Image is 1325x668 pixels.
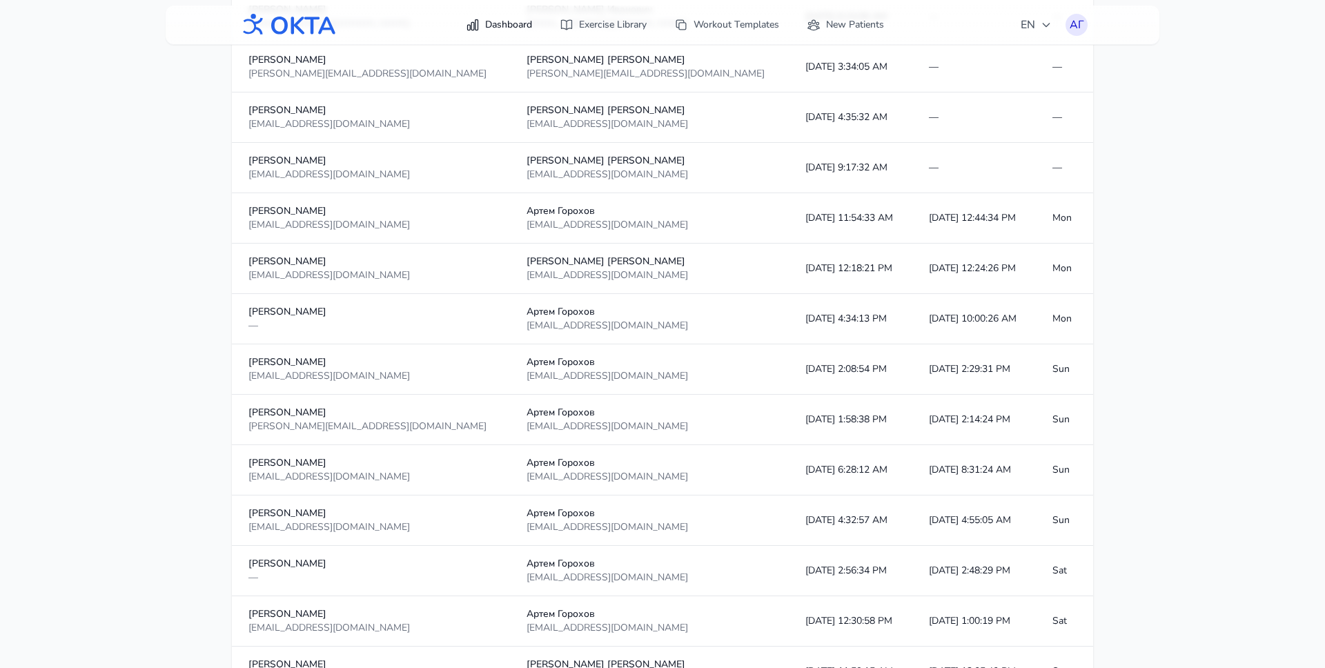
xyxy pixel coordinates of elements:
[1036,193,1093,244] td: Mon
[248,355,493,369] div: [PERSON_NAME]
[666,12,787,37] a: Workout Templates
[248,507,493,520] div: [PERSON_NAME]
[1066,14,1088,36] button: АГ
[248,53,493,67] div: [PERSON_NAME]
[248,154,493,168] div: [PERSON_NAME]
[527,3,772,17] div: [PERSON_NAME] Иванович
[527,154,772,168] div: [PERSON_NAME] [PERSON_NAME]
[248,218,493,232] div: [EMAIL_ADDRESS][DOMAIN_NAME]
[527,369,772,383] div: [EMAIL_ADDRESS][DOMAIN_NAME]
[527,305,772,319] div: Артем Горохов
[248,104,493,117] div: [PERSON_NAME]
[248,456,493,470] div: [PERSON_NAME]
[1036,42,1093,92] td: —
[789,193,912,244] td: [DATE] 11:54:33 AM
[1036,344,1093,395] td: Sun
[912,244,1036,294] td: [DATE] 12:24:26 PM
[527,204,772,218] div: Артем Горохов
[248,3,493,17] div: [PERSON_NAME]
[912,546,1036,596] td: [DATE] 2:48:29 PM
[527,456,772,470] div: Артем Горохов
[789,42,912,92] td: [DATE] 3:34:05 AM
[789,546,912,596] td: [DATE] 2:56:34 PM
[527,67,772,81] div: [PERSON_NAME][EMAIL_ADDRESS][DOMAIN_NAME]
[789,143,912,193] td: [DATE] 9:17:32 AM
[527,607,772,621] div: Артем Горохов
[912,92,1036,143] td: —
[912,42,1036,92] td: —
[1036,445,1093,495] td: Sun
[527,168,772,181] div: [EMAIL_ADDRESS][DOMAIN_NAME]
[527,507,772,520] div: Артем Горохов
[912,395,1036,445] td: [DATE] 2:14:24 PM
[248,557,493,571] div: [PERSON_NAME]
[248,607,493,621] div: [PERSON_NAME]
[237,7,337,43] img: OKTA logo
[458,12,540,37] a: Dashboard
[1012,11,1060,39] button: EN
[912,495,1036,546] td: [DATE] 4:55:05 AM
[527,104,772,117] div: [PERSON_NAME] [PERSON_NAME]
[248,420,493,433] div: [PERSON_NAME][EMAIL_ADDRESS][DOMAIN_NAME]
[527,355,772,369] div: Артем Горохов
[248,255,493,268] div: [PERSON_NAME]
[912,143,1036,193] td: —
[912,596,1036,647] td: [DATE] 1:00:19 PM
[248,268,493,282] div: [EMAIL_ADDRESS][DOMAIN_NAME]
[912,445,1036,495] td: [DATE] 8:31:24 AM
[798,12,892,37] a: New Patients
[527,571,772,584] div: [EMAIL_ADDRESS][DOMAIN_NAME]
[248,319,493,333] div: —
[789,596,912,647] td: [DATE] 12:30:58 PM
[1036,294,1093,344] td: Mon
[1036,244,1093,294] td: Mon
[527,406,772,420] div: Артем Горохов
[248,470,493,484] div: [EMAIL_ADDRESS][DOMAIN_NAME]
[248,117,493,131] div: [EMAIL_ADDRESS][DOMAIN_NAME]
[912,344,1036,395] td: [DATE] 2:29:31 PM
[912,193,1036,244] td: [DATE] 12:44:34 PM
[248,305,493,319] div: [PERSON_NAME]
[1036,92,1093,143] td: —
[527,470,772,484] div: [EMAIL_ADDRESS][DOMAIN_NAME]
[527,255,772,268] div: [PERSON_NAME] [PERSON_NAME]
[527,420,772,433] div: [EMAIL_ADDRESS][DOMAIN_NAME]
[248,204,493,218] div: [PERSON_NAME]
[527,621,772,635] div: [EMAIL_ADDRESS][DOMAIN_NAME]
[248,621,493,635] div: [EMAIL_ADDRESS][DOMAIN_NAME]
[527,117,772,131] div: [EMAIL_ADDRESS][DOMAIN_NAME]
[248,406,493,420] div: [PERSON_NAME]
[1021,17,1052,33] span: EN
[1036,395,1093,445] td: Sun
[527,557,772,571] div: Артем Горохов
[1036,546,1093,596] td: Sat
[1036,495,1093,546] td: Sun
[1036,596,1093,647] td: Sat
[789,244,912,294] td: [DATE] 12:18:21 PM
[248,571,493,584] div: —
[248,168,493,181] div: [EMAIL_ADDRESS][DOMAIN_NAME]
[789,294,912,344] td: [DATE] 4:34:13 PM
[527,53,772,67] div: [PERSON_NAME] [PERSON_NAME]
[248,520,493,534] div: [EMAIL_ADDRESS][DOMAIN_NAME]
[789,445,912,495] td: [DATE] 6:28:12 AM
[527,520,772,534] div: [EMAIL_ADDRESS][DOMAIN_NAME]
[248,369,493,383] div: [EMAIL_ADDRESS][DOMAIN_NAME]
[248,67,493,81] div: [PERSON_NAME][EMAIL_ADDRESS][DOMAIN_NAME]
[527,218,772,232] div: [EMAIL_ADDRESS][DOMAIN_NAME]
[527,319,772,333] div: [EMAIL_ADDRESS][DOMAIN_NAME]
[789,92,912,143] td: [DATE] 4:35:32 AM
[912,294,1036,344] td: [DATE] 10:00:26 AM
[789,344,912,395] td: [DATE] 2:08:54 PM
[789,395,912,445] td: [DATE] 1:58:38 PM
[551,12,655,37] a: Exercise Library
[527,268,772,282] div: [EMAIL_ADDRESS][DOMAIN_NAME]
[1036,143,1093,193] td: —
[789,495,912,546] td: [DATE] 4:32:57 AM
